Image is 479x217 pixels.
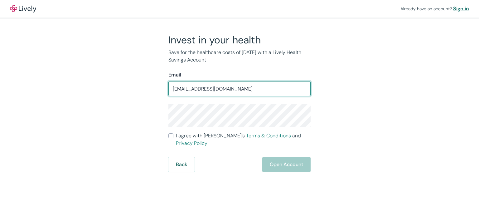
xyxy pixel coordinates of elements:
[168,71,181,79] label: Email
[10,5,36,12] a: LivelyLively
[453,5,469,12] a: Sign in
[246,132,291,139] a: Terms & Conditions
[10,5,36,12] img: Lively
[168,157,195,172] button: Back
[168,34,311,46] h2: Invest in your health
[168,49,311,64] p: Save for the healthcare costs of [DATE] with a Lively Health Savings Account
[176,132,311,147] span: I agree with [PERSON_NAME]’s and
[400,5,469,12] div: Already have an account?
[176,140,207,146] a: Privacy Policy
